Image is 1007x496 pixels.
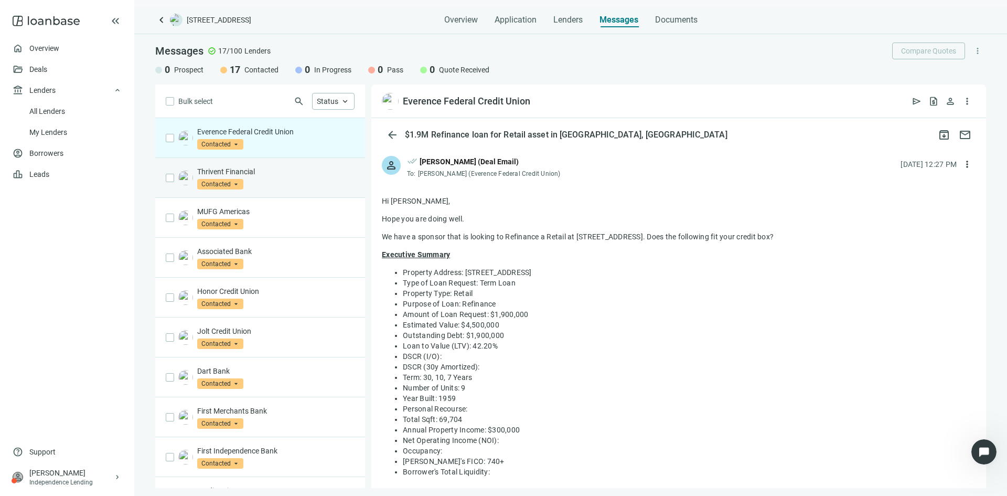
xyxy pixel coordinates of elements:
[13,472,23,482] span: person
[140,366,167,387] span: disappointed reaction
[200,366,215,387] span: 😃
[197,246,355,257] p: Associated Bank
[197,179,243,189] span: Contacted
[178,330,193,345] img: 44f40bb9-a1ee-453c-8620-de009fbd3643
[955,124,976,145] button: mail
[407,156,417,170] span: done_all
[942,93,959,110] button: person
[178,210,193,225] img: 88d7119e-f2fa-466b-9213-18b96e71eee7
[385,159,398,172] span: person
[962,96,972,107] span: more_vert
[174,65,203,75] span: Prospect
[315,4,335,24] button: Collapse window
[170,14,183,26] img: deal-logo
[959,93,976,110] button: more_vert
[145,366,160,387] span: 😞
[387,65,403,75] span: Pass
[197,286,355,297] p: Honor Credit Union
[197,446,355,456] p: First Independence Bank
[197,166,355,177] p: Thrivent Financial
[194,366,221,387] span: smiley reaction
[29,44,59,52] a: Overview
[13,356,348,367] div: Did this answer your question?
[29,149,63,157] a: Borrowers
[7,4,27,24] button: go back
[892,43,965,59] button: Compare Quotes
[197,219,243,229] span: Contacted
[386,129,399,141] span: arrow_back
[155,14,168,26] a: keyboard_arrow_left
[178,96,213,107] span: Bulk select
[938,129,950,141] span: archive
[962,159,972,170] span: more_vert
[208,47,216,55] span: check_circle
[934,124,955,145] button: archive
[197,366,355,376] p: Dart Bank
[167,366,194,387] span: neutral face reaction
[430,64,435,76] span: 0
[29,478,113,487] div: Independence Lending
[13,447,23,457] span: help
[925,93,942,110] button: request_quote
[155,45,203,57] span: Messages
[314,65,351,75] span: In Progress
[382,124,403,145] button: arrow_back
[197,406,355,416] p: First Merchants Bank
[178,171,193,185] img: 1646ad53-59c5-4f78-bc42-33ee5d433ee3.png
[444,15,478,25] span: Overview
[294,96,304,107] span: search
[407,170,563,178] div: To:
[197,139,243,150] span: Contacted
[138,400,222,409] a: Open in help center
[178,450,193,465] img: 122a0b2a-520c-4127-a0cb-0f359d3812fe
[439,65,489,75] span: Quote Received
[173,366,188,387] span: 😐
[403,130,730,140] div: $1.9M Refinance loan for Retail asset in [GEOGRAPHIC_DATA], [GEOGRAPHIC_DATA]
[244,65,278,75] span: Contacted
[165,64,170,76] span: 0
[928,96,939,107] span: request_quote
[178,290,193,305] img: 85705b0a-3507-4432-8111-a561223cb867
[495,15,537,25] span: Application
[113,473,122,481] span: keyboard_arrow_right
[109,15,122,27] span: keyboard_double_arrow_left
[178,131,193,145] img: c496fa92-3f65-400a-b200-cf8ffa7ebb85
[908,93,925,110] button: send
[912,96,922,107] span: send
[420,156,519,167] div: [PERSON_NAME] (Deal Email)
[29,65,47,73] a: Deals
[197,326,355,336] p: Jolt Credit Union
[197,458,243,469] span: Contacted
[971,439,997,465] iframe: Intercom live chat
[244,46,271,56] span: Lenders
[599,15,638,25] span: Messages
[197,206,355,217] p: MUFG Americas
[317,97,338,105] span: Status
[218,46,242,56] span: 17/100
[655,15,698,25] span: Documents
[197,418,243,429] span: Contacted
[29,170,49,178] a: Leads
[945,96,956,107] span: person
[305,64,310,76] span: 0
[335,4,354,23] div: Close
[13,85,23,96] span: account_balance
[553,15,583,25] span: Lenders
[197,339,243,349] span: Contacted
[178,250,193,265] img: 102942db-6a2e-450f-96fe-7d79bb90b682.png
[959,129,971,141] span: mail
[969,43,986,59] button: more_vert
[29,468,113,478] div: [PERSON_NAME]
[340,97,350,106] span: keyboard_arrow_up
[403,95,530,108] div: Everence Federal Credit Union
[197,126,355,137] p: Everence Federal Credit Union
[178,410,193,425] img: 82ed4670-6f99-4007-bc2a-07e90399e5f0.png
[197,486,355,496] p: Credit Union ONE
[973,46,982,56] span: more_vert
[230,64,240,76] span: 17
[29,80,56,101] span: Lenders
[197,259,243,269] span: Contacted
[197,299,243,309] span: Contacted
[378,64,383,76] span: 0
